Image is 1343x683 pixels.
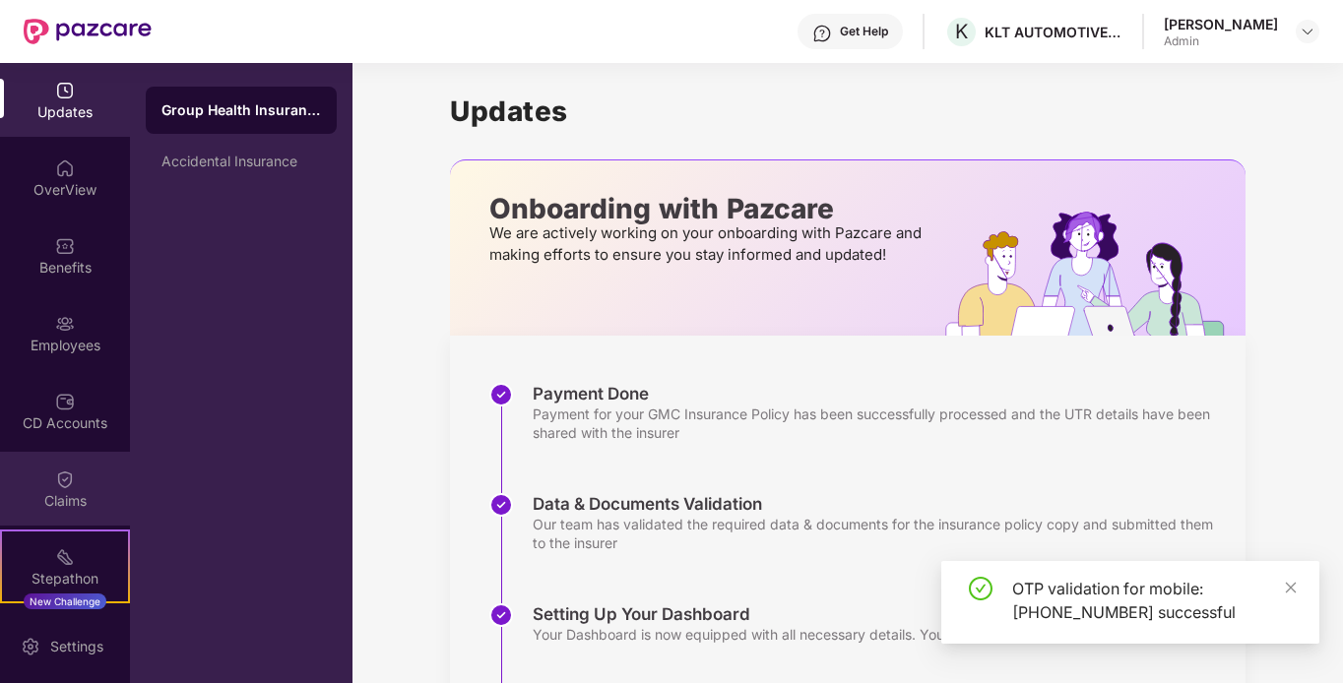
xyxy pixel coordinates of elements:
img: svg+xml;base64,PHN2ZyBpZD0iQ0RfQWNjb3VudHMiIGRhdGEtbmFtZT0iQ0QgQWNjb3VudHMiIHhtbG5zPSJodHRwOi8vd3... [55,392,75,411]
div: Our team has validated the required data & documents for the insurance policy copy and submitted ... [533,515,1226,552]
img: hrOnboarding [945,212,1246,336]
span: close [1284,581,1298,594]
img: svg+xml;base64,PHN2ZyBpZD0iSGVscC0zMngzMiIgeG1sbnM9Imh0dHA6Ly93d3cudzMub3JnLzIwMDAvc3ZnIiB3aWR0aD... [812,24,832,43]
img: svg+xml;base64,PHN2ZyBpZD0iU3RlcC1Eb25lLTMyeDMyIiB4bWxucz0iaHR0cDovL3d3dy53My5vcmcvMjAwMC9zdmciIH... [489,383,513,406]
img: svg+xml;base64,PHN2ZyBpZD0iU2V0dGluZy0yMHgyMCIgeG1sbnM9Imh0dHA6Ly93d3cudzMub3JnLzIwMDAvc3ZnIiB3aW... [21,637,40,656]
div: Your Dashboard is now equipped with all necessary details. You can check out the details from [533,625,1173,644]
div: Get Help [840,24,888,39]
img: svg+xml;base64,PHN2ZyBpZD0iRW1wbG95ZWVzIiB4bWxucz0iaHR0cDovL3d3dy53My5vcmcvMjAwMC9zdmciIHdpZHRoPS... [55,314,75,334]
div: [PERSON_NAME] [1164,15,1278,33]
p: Onboarding with Pazcare [489,200,927,217]
span: check-circle [969,577,992,600]
img: svg+xml;base64,PHN2ZyBpZD0iRHJvcGRvd24tMzJ4MzIiIHhtbG5zPSJodHRwOi8vd3d3LnczLm9yZy8yMDAwL3N2ZyIgd2... [1300,24,1315,39]
h1: Updates [450,94,1246,128]
div: Group Health Insurance [161,100,321,120]
div: Settings [44,637,109,656]
img: svg+xml;base64,PHN2ZyBpZD0iQmVuZWZpdHMiIHhtbG5zPSJodHRwOi8vd3d3LnczLm9yZy8yMDAwL3N2ZyIgd2lkdGg9Ij... [55,236,75,256]
div: KLT AUTOMOTIVE AND TUBULAR PRODUCTS LTD [985,23,1122,41]
div: Setting Up Your Dashboard [533,603,1173,625]
img: svg+xml;base64,PHN2ZyBpZD0iSG9tZSIgeG1sbnM9Imh0dHA6Ly93d3cudzMub3JnLzIwMDAvc3ZnIiB3aWR0aD0iMjAiIG... [55,158,75,178]
img: New Pazcare Logo [24,19,152,44]
img: svg+xml;base64,PHN2ZyB4bWxucz0iaHR0cDovL3d3dy53My5vcmcvMjAwMC9zdmciIHdpZHRoPSIyMSIgaGVpZ2h0PSIyMC... [55,547,75,567]
img: svg+xml;base64,PHN2ZyBpZD0iU3RlcC1Eb25lLTMyeDMyIiB4bWxucz0iaHR0cDovL3d3dy53My5vcmcvMjAwMC9zdmciIH... [489,603,513,627]
div: Accidental Insurance [161,154,321,169]
div: Stepathon [2,569,128,589]
img: svg+xml;base64,PHN2ZyBpZD0iU3RlcC1Eb25lLTMyeDMyIiB4bWxucz0iaHR0cDovL3d3dy53My5vcmcvMjAwMC9zdmciIH... [489,493,513,517]
span: K [955,20,968,43]
div: Data & Documents Validation [533,493,1226,515]
p: We are actively working on your onboarding with Pazcare and making efforts to ensure you stay inf... [489,222,927,266]
img: svg+xml;base64,PHN2ZyBpZD0iQ2xhaW0iIHhtbG5zPSJodHRwOi8vd3d3LnczLm9yZy8yMDAwL3N2ZyIgd2lkdGg9IjIwIi... [55,469,75,489]
div: Payment Done [533,383,1226,404]
img: svg+xml;base64,PHN2ZyBpZD0iVXBkYXRlZCIgeG1sbnM9Imh0dHA6Ly93d3cudzMub3JnLzIwMDAvc3ZnIiB3aWR0aD0iMj... [55,81,75,100]
div: OTP validation for mobile: [PHONE_NUMBER] successful [1012,577,1296,624]
div: Admin [1164,33,1278,49]
div: Payment for your GMC Insurance Policy has been successfully processed and the UTR details have be... [533,404,1226,442]
div: New Challenge [24,593,106,609]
